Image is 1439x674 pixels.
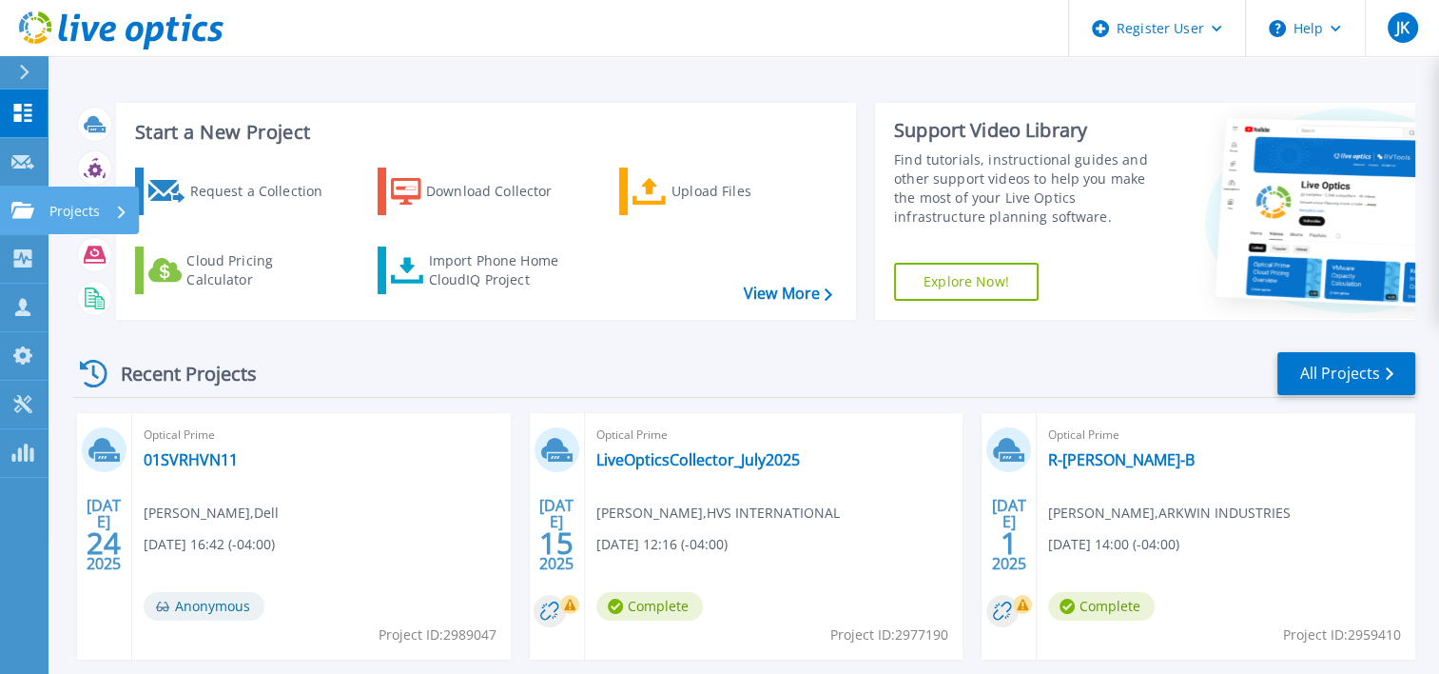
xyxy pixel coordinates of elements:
span: [PERSON_NAME] , Dell [144,503,279,524]
a: LiveOpticsCollector_July2025 [596,450,800,469]
span: [PERSON_NAME] , ARKWIN INDUSTRIES [1048,503,1291,524]
a: Upload Files [619,168,831,215]
span: [DATE] 14:00 (-04:00) [1048,534,1179,555]
span: JK [1395,20,1409,35]
a: 01SVRHVN11 [144,450,238,469]
div: [DATE] 2025 [991,500,1027,569]
div: Cloud Pricing Calculator [186,251,339,289]
a: View More [744,285,832,303]
div: [DATE] 2025 [538,500,574,569]
span: 24 [87,535,121,551]
span: Project ID: 2989047 [379,624,496,645]
span: Optical Prime [1048,425,1404,446]
span: Complete [1048,592,1155,621]
div: Find tutorials, instructional guides and other support videos to help you make the most of your L... [894,150,1165,227]
a: Cloud Pricing Calculator [135,247,347,294]
span: Complete [596,592,703,621]
span: 15 [539,535,574,551]
span: 1 [1001,535,1018,551]
a: Download Collector [378,168,590,215]
span: Project ID: 2959410 [1283,624,1401,645]
span: [DATE] 16:42 (-04:00) [144,534,275,555]
span: [PERSON_NAME] , HVS INTERNATIONAL [596,503,840,524]
div: Download Collector [426,172,578,210]
span: Optical Prime [144,425,499,446]
span: Anonymous [144,592,264,621]
span: Project ID: 2977190 [830,624,948,645]
div: Upload Files [671,172,824,210]
div: [DATE] 2025 [86,500,122,569]
a: All Projects [1277,352,1415,395]
div: Recent Projects [73,350,282,397]
p: Projects [49,187,100,236]
h3: Start a New Project [135,122,831,143]
div: Request a Collection [189,172,341,210]
span: [DATE] 12:16 (-04:00) [596,534,728,555]
div: Import Phone Home CloudIQ Project [428,251,576,289]
div: Support Video Library [894,118,1165,143]
span: Optical Prime [596,425,952,446]
a: R-[PERSON_NAME]-B [1048,450,1195,469]
a: Explore Now! [894,263,1039,301]
a: Request a Collection [135,168,347,215]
